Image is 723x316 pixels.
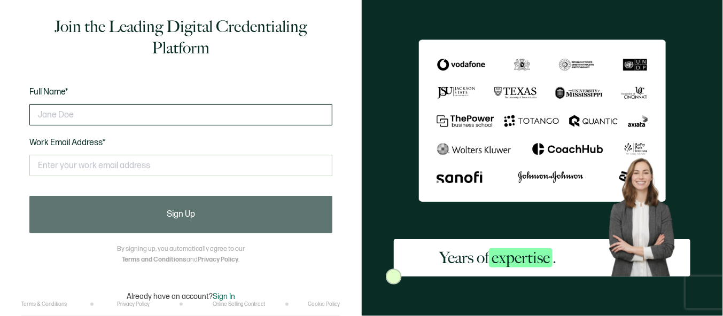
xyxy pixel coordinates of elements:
span: expertise [489,248,553,267]
img: Sertifier Signup [386,268,402,285]
button: Sign Up [29,196,332,233]
h2: Years of . [439,247,556,268]
input: Enter your work email address [29,155,332,176]
span: Sign Up [167,210,195,219]
img: Sertifier Signup - Years of <span class="strong-h">expertise</span>. [419,39,666,202]
img: Sertifier Signup - Years of <span class="strong-h">expertise</span>. Hero [602,152,690,277]
a: Online Selling Contract [213,301,266,307]
input: Jane Doe [29,104,332,125]
a: Terms and Conditions [122,256,186,264]
p: Already have an account? [127,292,235,301]
p: By signing up, you automatically agree to our and . [117,244,245,265]
span: Full Name* [29,87,68,97]
span: Work Email Address* [29,138,106,148]
a: Privacy Policy [117,301,150,307]
a: Cookie Policy [308,301,340,307]
a: Privacy Policy [198,256,238,264]
span: Sign In [213,292,235,301]
a: Terms & Conditions [21,301,67,307]
h1: Join the Leading Digital Credentialing Platform [29,16,332,59]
